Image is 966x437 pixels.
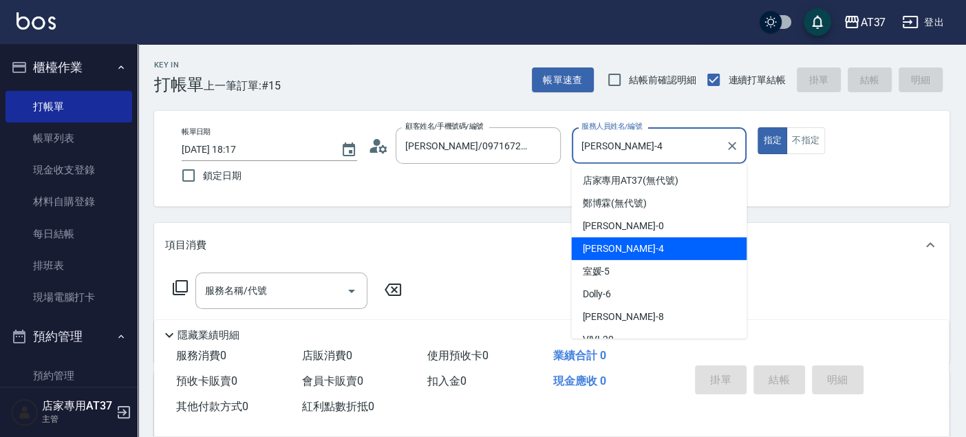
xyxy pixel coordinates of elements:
span: 會員卡販賣 0 [302,374,363,387]
button: 不指定 [786,127,825,154]
span: 使用預收卡 0 [427,349,489,362]
a: 打帳單 [6,91,132,122]
span: 服務消費 0 [176,349,226,362]
button: Choose date, selected date is 2025-08-23 [332,134,365,167]
button: Open [341,280,363,302]
p: 項目消費 [165,238,206,253]
h3: 打帳單 [154,75,204,94]
button: Clear [722,136,742,156]
span: [PERSON_NAME] -4 [582,242,663,256]
img: Logo [17,12,56,30]
a: 帳單列表 [6,122,132,154]
span: 店販消費 0 [302,349,352,362]
span: Dolly -6 [582,287,611,301]
span: 扣入金 0 [427,374,466,387]
span: 結帳前確認明細 [629,73,696,87]
button: 帳單速查 [532,67,594,93]
button: save [804,8,831,36]
p: 隱藏業績明細 [178,328,239,343]
span: [PERSON_NAME] -8 [582,310,663,324]
div: 項目消費 [154,223,949,267]
a: 排班表 [6,250,132,281]
label: 帳單日期 [182,127,211,137]
label: 服務人員姓名/編號 [581,121,642,131]
button: 預約管理 [6,319,132,354]
label: 顧客姓名/手機號碼/編號 [405,121,484,131]
h2: Key In [154,61,204,70]
span: 鎖定日期 [203,169,241,183]
a: 現場電腦打卡 [6,281,132,313]
a: 現金收支登錄 [6,154,132,186]
span: 鄭博霖 (無代號) [582,196,647,211]
button: 登出 [897,10,949,35]
span: 其他付款方式 0 [176,400,248,413]
span: 紅利點數折抵 0 [302,400,374,413]
span: [PERSON_NAME] -0 [582,219,663,233]
span: 業績合計 0 [553,349,606,362]
div: AT37 [860,14,885,31]
span: VIVI -20 [582,332,614,347]
span: 現金應收 0 [553,374,606,387]
span: 連續打單結帳 [728,73,786,87]
button: AT37 [838,8,891,36]
input: YYYY/MM/DD hh:mm [182,138,327,161]
a: 每日結帳 [6,218,132,250]
a: 預約管理 [6,360,132,392]
a: 材料自購登錄 [6,186,132,217]
button: 指定 [758,127,787,154]
img: Person [11,398,39,426]
span: 預收卡販賣 0 [176,374,237,387]
h5: 店家專用AT37 [42,399,112,413]
p: 主管 [42,413,112,425]
span: 店家專用AT37 (無代號) [582,173,678,188]
button: 櫃檯作業 [6,50,132,85]
span: 室媛 -5 [582,264,610,279]
span: 上一筆訂單:#15 [204,77,281,94]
